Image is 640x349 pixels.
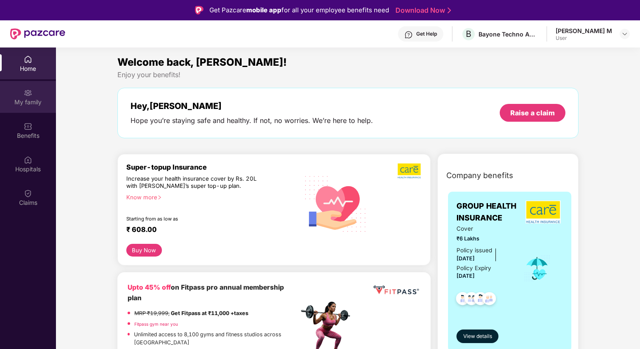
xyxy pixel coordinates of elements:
[461,290,482,310] img: svg+xml;base64,PHN2ZyB4bWxucz0iaHR0cDovL3d3dy53My5vcmcvMjAwMC9zdmciIHdpZHRoPSI0OC45MTUiIGhlaWdodD...
[24,189,32,198] img: svg+xml;base64,PHN2ZyBpZD0iQ2xhaW0iIHhtbG5zPSJodHRwOi8vd3d3LnczLm9yZy8yMDAwL3N2ZyIgd2lkdGg9IjIwIi...
[126,175,262,190] div: Increase your health insurance cover by Rs. 20L with [PERSON_NAME]’s super top-up plan.
[456,224,512,233] span: Cover
[134,330,298,347] p: Unlimited access to 8,100 gyms and fitness studios across [GEOGRAPHIC_DATA]
[404,31,413,39] img: svg+xml;base64,PHN2ZyBpZD0iSGVscC0zMngzMiIgeG1sbnM9Imh0dHA6Ly93d3cudzMub3JnLzIwMDAvc3ZnIiB3aWR0aD...
[24,122,32,131] img: svg+xml;base64,PHN2ZyBpZD0iQmVuZWZpdHMiIHhtbG5zPSJodHRwOi8vd3d3LnczLm9yZy8yMDAwL3N2ZyIgd2lkdGg9Ij...
[479,30,538,38] div: Bayone Techno Advisors Private Limited
[117,70,579,79] div: Enjoy your benefits!
[523,254,551,282] img: icon
[456,264,491,273] div: Policy Expiry
[157,195,162,200] span: right
[128,283,171,291] b: Upto 45% off
[126,225,290,235] div: ₹ 608.00
[395,6,448,15] a: Download Now
[246,6,281,14] strong: mobile app
[456,200,523,224] span: GROUP HEALTH INSURANCE
[126,244,162,257] button: Buy Now
[171,310,248,316] strong: Get Fitpass at ₹11,000 +taxes
[456,273,475,279] span: [DATE]
[456,329,498,343] button: View details
[470,290,491,310] img: svg+xml;base64,PHN2ZyB4bWxucz0iaHR0cDovL3d3dy53My5vcmcvMjAwMC9zdmciIHdpZHRoPSI0OC45NDMiIGhlaWdodD...
[126,194,294,200] div: Know more
[556,27,612,35] div: [PERSON_NAME] M
[526,201,561,223] img: insurerLogo
[448,6,451,15] img: Stroke
[117,56,287,68] span: Welcome back, [PERSON_NAME]!
[446,170,513,181] span: Company benefits
[131,116,373,125] div: Hope you’re staying safe and healthy. If not, no worries. We’re here to help.
[416,31,437,37] div: Get Help
[10,28,65,39] img: New Pazcare Logo
[128,283,284,302] b: on Fitpass pro annual membership plan
[131,101,373,111] div: Hey, [PERSON_NAME]
[456,255,475,262] span: [DATE]
[452,290,473,310] img: svg+xml;base64,PHN2ZyB4bWxucz0iaHR0cDovL3d3dy53My5vcmcvMjAwMC9zdmciIHdpZHRoPSI0OC45NDMiIGhlaWdodD...
[126,216,263,222] div: Starting from as low as
[134,310,170,316] del: MRP ₹19,999,
[372,282,420,298] img: fppp.png
[479,290,500,310] img: svg+xml;base64,PHN2ZyB4bWxucz0iaHR0cDovL3d3dy53My5vcmcvMjAwMC9zdmciIHdpZHRoPSI0OC45NDMiIGhlaWdodD...
[466,29,471,39] span: B
[134,321,178,327] a: Fitpass gym near you
[24,156,32,164] img: svg+xml;base64,PHN2ZyBpZD0iSG9zcGl0YWxzIiB4bWxucz0iaHR0cDovL3d3dy53My5vcmcvMjAwMC9zdmciIHdpZHRoPS...
[621,31,628,37] img: svg+xml;base64,PHN2ZyBpZD0iRHJvcGRvd24tMzJ4MzIiIHhtbG5zPSJodHRwOi8vd3d3LnczLm9yZy8yMDAwL3N2ZyIgd2...
[299,166,373,241] img: svg+xml;base64,PHN2ZyB4bWxucz0iaHR0cDovL3d3dy53My5vcmcvMjAwMC9zdmciIHhtbG5zOnhsaW5rPSJodHRwOi8vd3...
[456,235,512,243] span: ₹6 Lakhs
[463,332,492,341] span: View details
[126,163,299,171] div: Super-topup Insurance
[398,163,422,179] img: b5dec4f62d2307b9de63beb79f102df3.png
[209,5,389,15] div: Get Pazcare for all your employee benefits need
[556,35,612,42] div: User
[510,108,555,117] div: Raise a claim
[195,6,203,14] img: Logo
[456,246,492,255] div: Policy issued
[24,55,32,64] img: svg+xml;base64,PHN2ZyBpZD0iSG9tZSIgeG1sbnM9Imh0dHA6Ly93d3cudzMub3JnLzIwMDAvc3ZnIiB3aWR0aD0iMjAiIG...
[24,89,32,97] img: svg+xml;base64,PHN2ZyB3aWR0aD0iMjAiIGhlaWdodD0iMjAiIHZpZXdCb3g9IjAgMCAyMCAyMCIgZmlsbD0ibm9uZSIgeG...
